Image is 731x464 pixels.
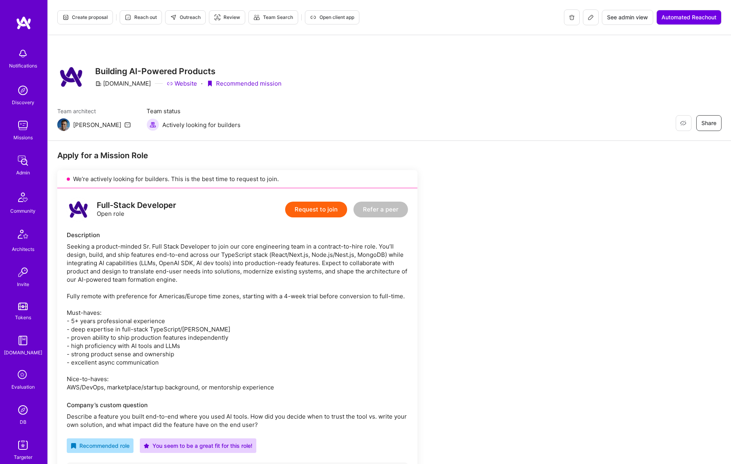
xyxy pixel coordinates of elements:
div: Community [10,207,36,215]
div: Company’s custom question [67,401,408,409]
img: guide book [15,333,31,348]
div: Description [67,231,408,239]
button: Outreach [165,10,206,24]
a: Website [167,79,197,88]
div: Notifications [9,62,37,70]
div: Recommended role [71,442,130,450]
div: · [201,79,203,88]
span: Review [214,14,240,21]
i: icon SelectionTeam [15,368,30,383]
div: Architects [12,245,34,253]
button: Create proposal [57,10,113,24]
button: Request to join [285,202,347,217]
div: [DOMAIN_NAME] [4,348,42,357]
img: Team Architect [57,118,70,131]
img: Skill Targeter [15,437,31,453]
span: Share [701,119,716,127]
i: icon Proposal [62,14,69,21]
div: DB [20,418,26,426]
i: icon Mail [124,122,131,128]
img: Community [13,188,32,207]
span: Reach out [125,14,157,21]
i: icon RecommendedBadge [71,443,76,449]
p: Describe a feature you built end-to-end where you used AI tools. How did you decide when to trust... [67,412,408,429]
span: Actively looking for builders [162,121,241,129]
i: icon EyeClosed [680,120,686,126]
button: Automated Reachout [656,10,722,25]
span: Team architect [57,107,131,115]
div: [PERSON_NAME] [73,121,121,129]
div: You seem to be a great fit for this role! [144,442,252,450]
span: Open client app [310,14,354,21]
i: icon CompanyGray [95,80,101,87]
div: Invite [17,280,29,288]
img: teamwork [15,118,31,133]
button: Review [209,10,245,24]
img: Architects [13,226,32,245]
img: discovery [15,82,31,98]
div: Open role [97,201,176,218]
button: Refer a peer [353,202,408,217]
div: Missions [13,133,33,142]
button: Team Search [248,10,298,24]
span: See admin view [607,13,648,21]
div: Admin [16,168,30,177]
span: Create proposal [62,14,108,21]
div: Targeter [14,453,32,461]
span: Automated Reachout [661,13,716,21]
div: Tokens [15,313,31,322]
div: Full-Stack Developer [97,201,176,210]
img: tokens [18,303,28,310]
img: logo [16,16,32,30]
button: See admin view [602,10,653,25]
img: bell [15,46,31,62]
img: admin teamwork [15,153,31,168]
div: Recommended mission [207,79,282,88]
img: Actively looking for builders [147,118,159,131]
div: Apply for a Mission Role [57,150,417,161]
img: Company Logo [57,63,86,91]
i: icon PurpleStar [144,443,149,449]
div: Discovery [12,98,34,107]
div: Seeking a product-minded Sr. Full Stack Developer to join our core engineering team in a contract... [67,242,408,391]
button: Open client app [305,10,359,24]
button: Share [696,115,722,131]
img: logo [67,198,90,221]
button: Reach out [120,10,162,24]
div: We’re actively looking for builders. This is the best time to request to join. [57,170,417,188]
span: Team status [147,107,241,115]
span: Team Search [254,14,293,21]
i: icon Targeter [214,14,220,21]
img: Admin Search [15,402,31,418]
span: Outreach [170,14,201,21]
div: Evaluation [11,383,35,391]
i: icon PurpleRibbon [207,80,213,87]
div: [DOMAIN_NAME] [95,79,151,88]
h3: Building AI-Powered Products [95,66,282,76]
img: Invite [15,264,31,280]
